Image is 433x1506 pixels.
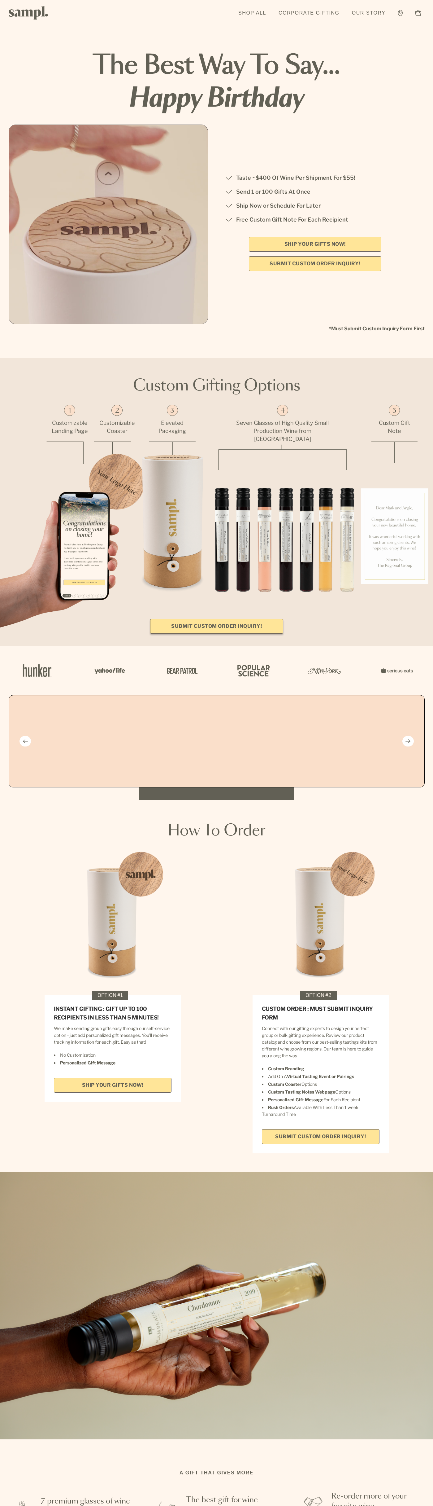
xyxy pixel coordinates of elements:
[349,6,389,20] a: Our Story
[92,991,128,1000] div: OPTION #1
[361,419,428,435] p: Custom Gift Note
[262,1096,379,1103] li: For Each Recipient
[19,736,31,746] button: Previous slide
[392,407,396,414] span: 5
[268,1105,294,1110] strong: Rush Orders
[262,1089,379,1095] li: Options
[87,454,147,511] img: gift_fea_2_x1500.png
[268,1081,301,1087] strong: Custom Coaster
[268,1097,323,1102] strong: Personalized Gift Message
[115,407,119,414] span: 2
[94,419,140,435] p: Customizable Coaster
[402,736,414,746] button: Next slide
[268,1089,335,1094] strong: Custom Tasting Notes Webpage
[170,407,174,414] span: 3
[262,1005,379,1022] h1: CUSTOM ORDER : MUST SUBMIT INQUIRY FORM
[140,455,205,592] img: gift_fea3_x1500.png
[300,991,337,1000] div: OPTION #2
[5,377,428,395] h1: Custom Gifting Options
[149,441,196,455] img: fea_line3_x1500.png
[150,619,283,634] a: Submit Custom Order Inquiry!
[46,419,93,435] p: Customizable Landing Page
[262,1073,379,1080] li: Add On A
[275,6,343,20] a: Corporate Gifting
[268,1066,304,1071] strong: Custom Branding
[235,6,269,20] a: Shop All
[54,1078,171,1093] a: SHIP YOUR GIFTS NOW!
[262,1025,379,1059] p: Connect with our gifting experts to design your perfect group or bulk gifting experience. Review ...
[68,407,71,414] span: 1
[46,441,84,464] img: fea_line1_x1500.png
[9,6,48,20] img: Sampl logo
[262,1129,379,1144] a: Submit Custom Order Inquiry!
[60,1060,115,1065] strong: Personalized Gift Message
[236,419,329,443] p: Seven Glasses of High Quality Small Production Wine from [GEOGRAPHIC_DATA]
[205,469,361,613] img: gift_fea4_x1500.png
[218,444,347,470] img: fea_line4_x1500.png
[54,1005,171,1022] h1: INSTANT GIFTING : GIFT UP TO 100 RECIPIENTS IN LESS THAN 5 MINUTES!
[140,419,205,435] p: Elevated Packaging
[94,441,131,454] img: fea_line2_x1500.png
[54,1025,171,1046] p: We make sending group gifts easy through our self-service option - just add personalized gift mes...
[371,441,418,463] img: fea_line5_x1500.png
[287,1074,354,1079] strong: Virtual Tasting Event or Pairings
[361,488,428,584] img: gift_fea5_x1500.png
[262,1104,379,1118] li: Available With Less Than 1 week Turnaround Time
[262,1081,379,1088] li: Options
[54,1052,171,1059] li: No Customization
[280,407,285,414] span: 4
